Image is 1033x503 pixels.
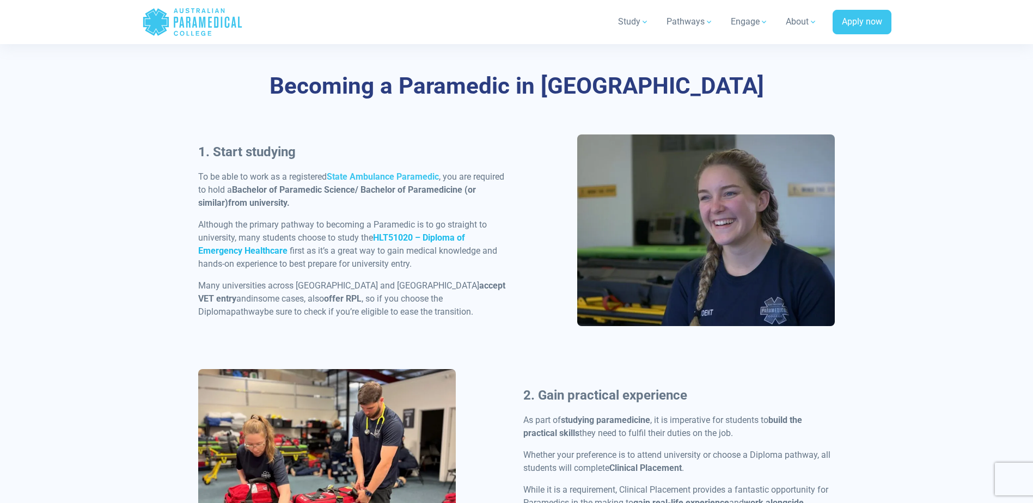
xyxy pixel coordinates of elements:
[198,232,465,256] a: HLT51020 – Diploma of Emergency Healthcare
[264,306,473,317] span: be sure to check if you’re eligible to ease the transition.
[231,306,264,317] span: pathway
[833,10,891,35] a: Apply now
[198,280,479,291] span: Many universities across [GEOGRAPHIC_DATA] and [GEOGRAPHIC_DATA]
[198,293,443,317] span: , so if you choose the Diploma
[142,4,243,40] a: Australian Paramedical College
[198,144,296,160] strong: 1. Start studying
[198,280,505,304] span: accept VET entry
[251,293,258,304] span: in
[523,449,835,475] p: Whether your preference is to attend university or choose a Diploma pathway, all students will co...
[523,388,687,403] b: 2. Gain practical experience
[198,185,476,208] strong: Bachelor of Paramedic Science/ Bachelor of Paramedicine (or similar)
[660,7,720,37] a: Pathways
[324,293,362,304] span: offer RPL
[198,170,510,210] p: To be able to work as a registered , you are required to hold a
[327,171,439,182] a: State Ambulance Paramedic
[258,293,324,304] span: some cases, also
[612,7,656,37] a: Study
[523,414,835,440] p: As part of , it is imperative for students to they need to fulfil their duties on the job.
[228,198,290,208] strong: from university.
[779,7,824,37] a: About
[561,415,650,425] strong: studying paramedicine
[609,463,682,473] strong: Clinical Placement
[523,415,802,438] strong: build the practical skills
[236,293,251,304] span: and
[724,7,775,37] a: Engage
[198,72,835,100] h2: Becoming a Paramedic in [GEOGRAPHIC_DATA]
[198,218,510,271] p: Although the primary pathway to becoming a Paramedic is to go straight to university, many studen...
